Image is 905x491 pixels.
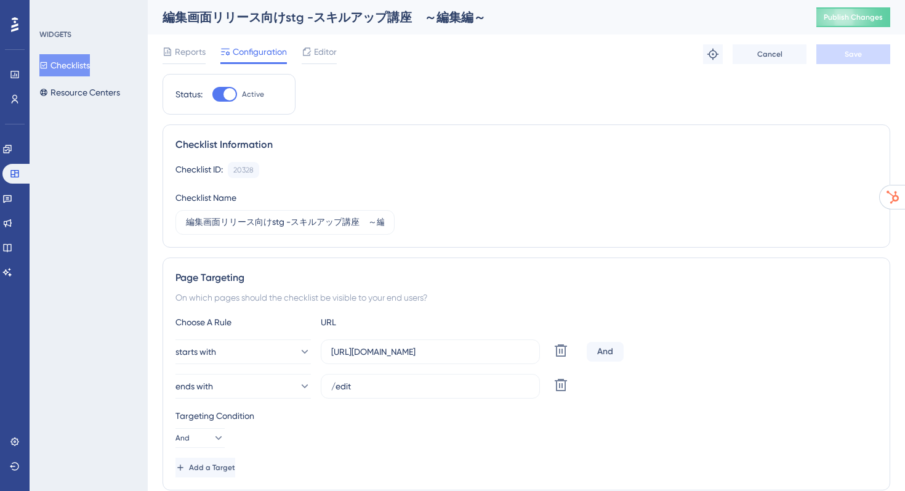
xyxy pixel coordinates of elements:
button: Checklists [39,54,90,76]
div: And [587,342,624,362]
div: Page Targeting [175,270,877,285]
button: Add a Target [175,458,235,477]
div: 20328 [233,165,254,175]
span: Add a Target [189,463,235,473]
span: Active [242,89,264,99]
span: Reports [175,44,206,59]
button: And [175,428,225,448]
div: 編集画面リリース向けstg -スキルアップ講座 ～編集編～ [163,9,786,26]
div: Checklist Information [175,137,877,152]
div: On which pages should the checklist be visible to your end users? [175,290,877,305]
div: Status: [175,87,203,102]
div: WIDGETS [39,30,71,39]
div: URL [321,315,456,330]
button: Save [816,44,890,64]
input: yourwebsite.com/path [331,379,529,393]
button: ends with [175,374,311,399]
span: starts with [175,344,216,359]
div: Checklist ID: [175,162,223,178]
input: yourwebsite.com/path [331,345,529,359]
span: And [175,433,190,443]
span: Publish Changes [824,12,883,22]
button: Publish Changes [816,7,890,27]
span: Editor [314,44,337,59]
div: Checklist Name [175,190,236,205]
div: Choose A Rule [175,315,311,330]
button: starts with [175,339,311,364]
input: Type your Checklist name [186,216,384,229]
span: Configuration [233,44,287,59]
button: Cancel [733,44,806,64]
span: ends with [175,379,213,394]
button: Resource Centers [39,81,120,103]
div: Targeting Condition [175,408,877,423]
span: Cancel [757,49,782,59]
span: Save [845,49,862,59]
